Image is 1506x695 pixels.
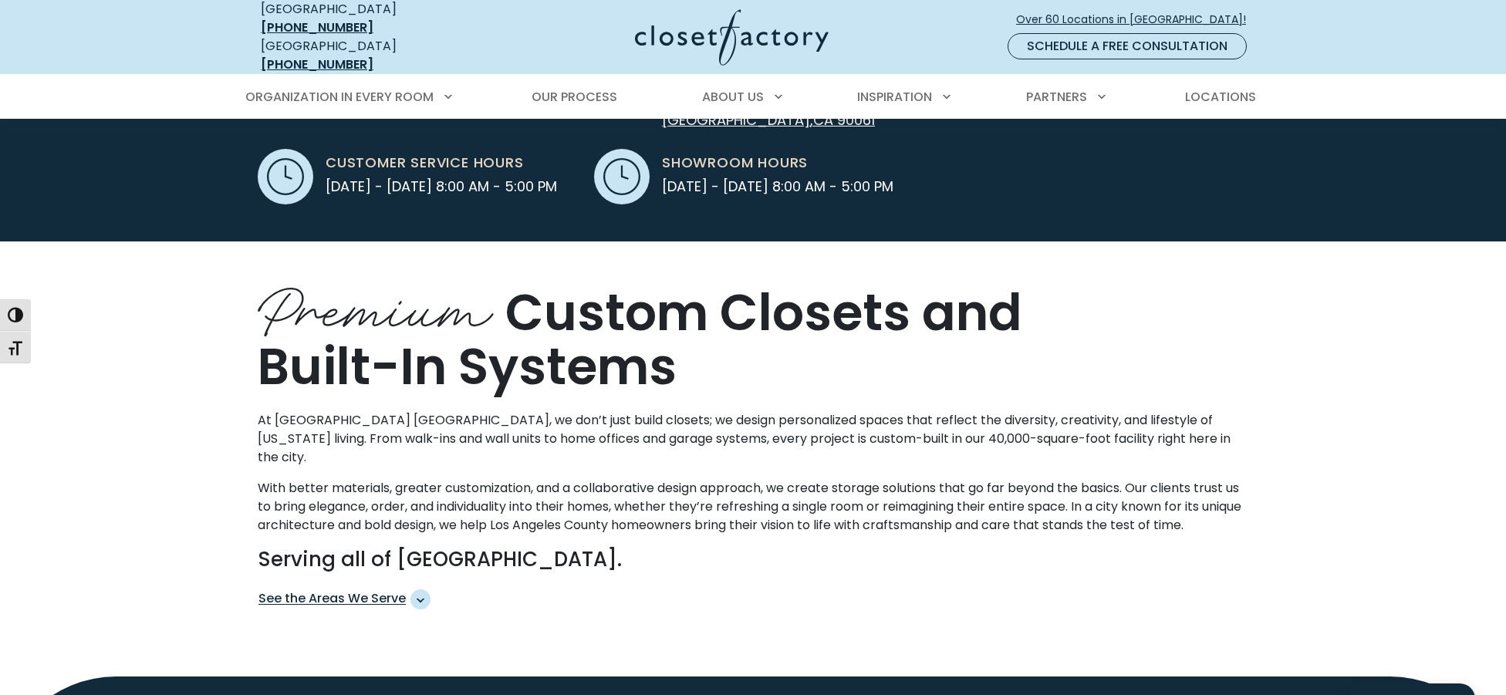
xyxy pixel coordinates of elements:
span: Customer Service Hours [326,152,524,173]
img: Closet Factory Logo [635,9,829,66]
div: [GEOGRAPHIC_DATA] [261,37,485,74]
span: Over 60 Locations in [GEOGRAPHIC_DATA]! [1016,12,1258,28]
span: See the Areas We Serve [258,589,431,609]
span: Our Process [532,88,617,106]
span: [GEOGRAPHIC_DATA] [662,110,810,130]
span: Locations [1185,88,1256,106]
span: Inspiration [857,88,932,106]
span: Premium [258,258,494,350]
button: See the Areas We Serve [258,584,431,615]
span: Organization in Every Room [245,88,434,106]
span: CA [813,110,833,130]
span: [DATE] - [DATE] 8:00 AM - 5:00 PM [662,176,893,197]
span: [DATE] - [DATE] 8:00 AM - 5:00 PM [326,176,557,197]
a: Schedule a Free Consultation [1008,33,1247,59]
a: Over 60 Locations in [GEOGRAPHIC_DATA]! [1015,6,1259,33]
a: [PHONE_NUMBER] [261,19,373,36]
span: About Us [702,88,764,106]
span: Showroom Hours [662,152,808,173]
span: Built-In Systems [258,332,677,402]
a: [PHONE_NUMBER] [261,56,373,73]
p: With better materials, greater customization, and a collaborative design approach, we create stor... [258,479,1248,535]
p: At [GEOGRAPHIC_DATA] [GEOGRAPHIC_DATA], we don’t just build closets; we design personalized space... [258,411,1248,467]
span: Custom Closets and [505,278,1022,348]
span: Partners [1026,88,1087,106]
strong: Serving all of [GEOGRAPHIC_DATA]. [258,545,622,573]
span: 90061 [837,110,875,130]
nav: Primary Menu [235,76,1271,119]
